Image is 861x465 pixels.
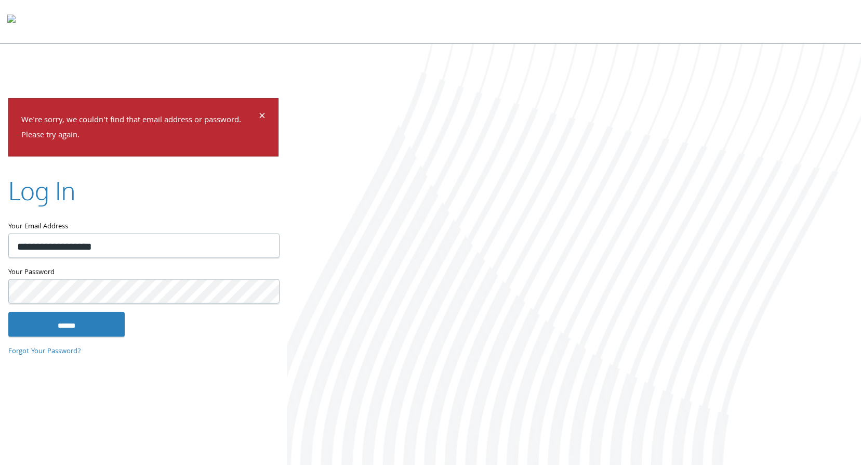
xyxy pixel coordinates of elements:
button: Dismiss alert [259,111,266,124]
img: todyl-logo-dark.svg [7,11,16,32]
label: Your Password [8,266,279,279]
span: × [259,107,266,127]
p: We're sorry, we couldn't find that email address or password. Please try again. [21,113,257,144]
h2: Log In [8,173,75,208]
a: Forgot Your Password? [8,346,81,357]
